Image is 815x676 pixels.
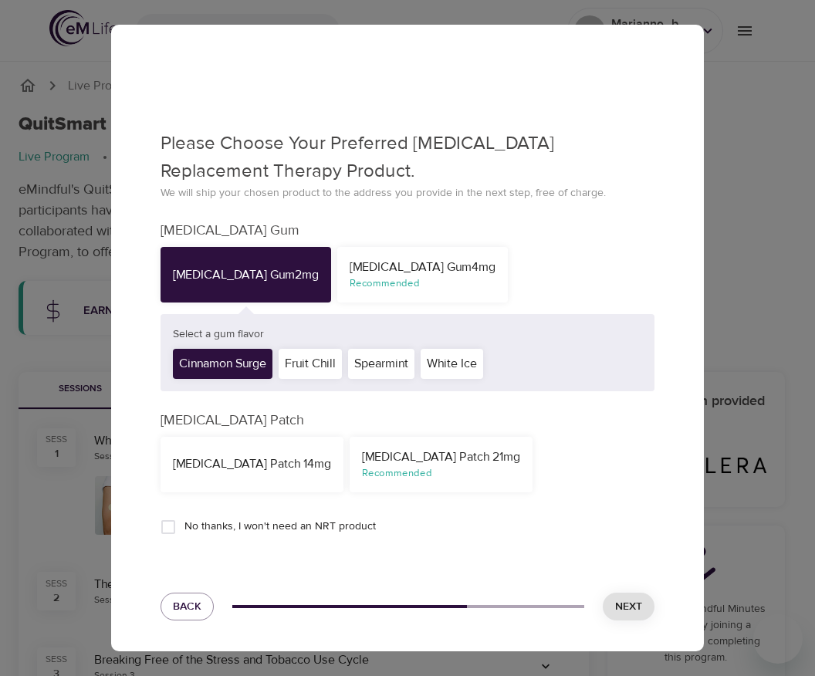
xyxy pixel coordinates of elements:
p: [MEDICAL_DATA] Gum [161,220,654,241]
span: No thanks, I won't need an NRT product [184,519,376,535]
div: [MEDICAL_DATA] Gum 2mg [173,266,319,284]
span: Next [615,597,642,617]
div: Recommended [350,276,495,291]
div: [MEDICAL_DATA] Patch 21mg [362,448,520,466]
div: Cinnamon Surge [173,349,272,379]
div: [MEDICAL_DATA] Patch 14mg [173,455,331,473]
div: Recommended [362,466,520,481]
div: [MEDICAL_DATA] Gum 4mg [350,259,495,276]
p: Please Choose Your Preferred [MEDICAL_DATA] Replacement Therapy Product. [161,130,654,185]
p: [MEDICAL_DATA] Patch [161,410,654,431]
p: We will ship your chosen product to the address you provide in the next step, free of charge. [161,185,654,201]
div: White Ice [421,349,483,379]
p: Select a gum flavor [173,326,642,343]
div: Fruit Chill [279,349,342,379]
div: Spearmint [348,349,414,379]
span: Back [173,597,201,617]
button: Next [603,593,654,621]
button: Back [161,593,214,621]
